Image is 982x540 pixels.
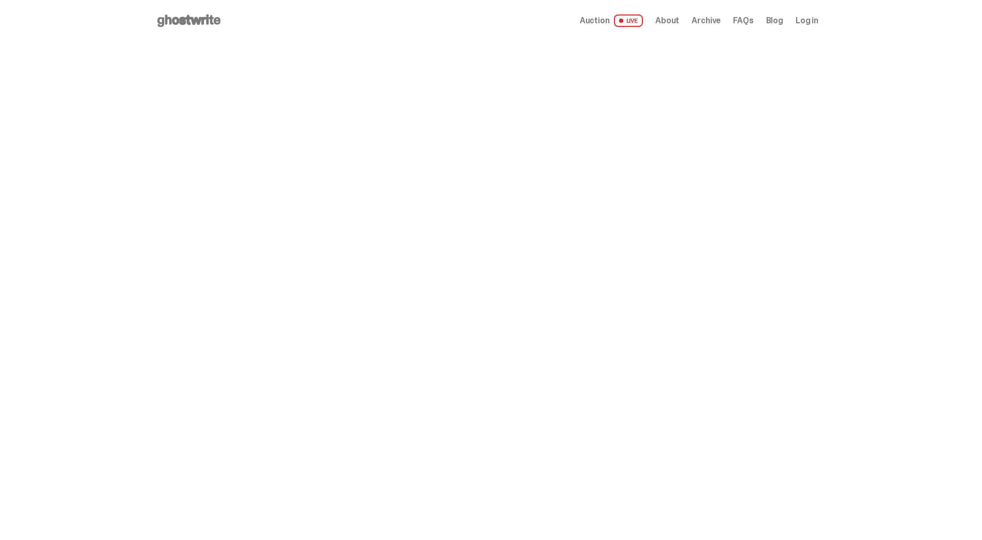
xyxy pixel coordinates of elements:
a: Log in [796,17,818,25]
span: Auction [580,17,610,25]
a: FAQs [733,17,753,25]
a: About [655,17,679,25]
a: Archive [692,17,721,25]
a: Auction LIVE [580,14,643,27]
span: LIVE [614,14,643,27]
a: Blog [766,17,783,25]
